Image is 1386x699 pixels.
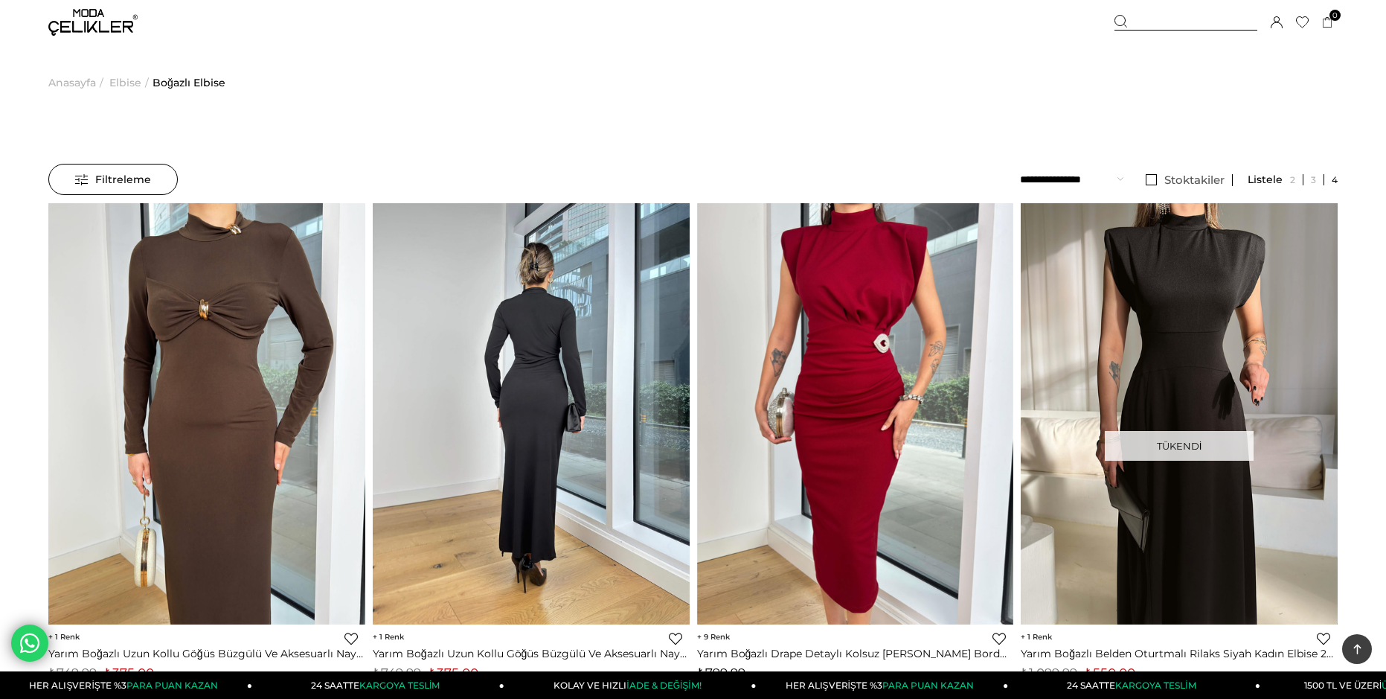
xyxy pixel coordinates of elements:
a: Boğazlı Elbise [153,45,225,121]
img: Yarım Boğazlı Uzun Kollu Göğüs Büzgülü Ve Aksesuarlı Naysa Kahve Kadın Elbise 25K446 [48,202,365,625]
span: Stoktakiler [1164,173,1225,187]
a: Stoktakiler [1138,174,1233,186]
a: Favorilere Ekle [669,632,682,645]
a: Yarım Boğazlı Drape Detaylı Kolsuz [PERSON_NAME] Bordo Beli Tokalı Krep Elbise 24k420 [697,647,1014,660]
a: 24 SAATTEKARGOYA TESLİM [1008,671,1260,699]
span: PARA PUAN KAZAN [882,680,974,691]
li: > [48,45,107,121]
a: 24 SAATTEKARGOYA TESLİM [252,671,504,699]
a: Yarım Boğazlı Belden Oturtmalı Rilaks Siyah Kadın Elbise 25Y100 [1021,647,1338,660]
img: Yarım Boğazlı Belden Oturtmalı Rilaks Siyah Kadın Elbise 25Y100 [1021,202,1338,625]
a: Yarım Boğazlı Uzun Kollu Göğüs Büzgülü Ve Aksesuarlı Naysa Siyah Kadın Elbise 25K446 [373,647,690,660]
a: Favorilere Ekle [992,632,1006,645]
span: ₺749,99 [48,666,97,680]
a: 0 [1322,17,1333,28]
span: 1 [48,632,80,642]
a: Elbise [109,45,141,121]
span: 9 [697,632,730,642]
a: Favorilere Ekle [1317,632,1330,645]
img: Yarım Boğazlı Uzun Kollu Göğüs Büzgülü Ve Aksesuarlı Naysa Siyah Kadın Elbise 25K446 [373,202,690,625]
span: 0 [1329,10,1341,21]
span: ₺1.099,99 [1021,666,1077,680]
span: ₺799,99 [697,666,745,680]
span: PARA PUAN KAZAN [126,680,218,691]
span: ₺375,00 [104,666,154,680]
li: > [109,45,153,121]
img: Yarım Boğazlı Drape Detaylı Kolsuz Norbert Kadın Bordo Beli Tokalı Krep Elbise 24k420 [697,202,1014,625]
span: Filtreleme [75,165,151,194]
span: ₺550,00 [1085,666,1135,680]
span: 1 [1021,632,1052,642]
span: ₺749,99 [373,666,421,680]
span: KARGOYA TESLİM [359,680,440,691]
a: KOLAY VE HIZLIİADE & DEĞİŞİM! [504,671,757,699]
span: ₺375,00 [429,666,478,680]
span: İADE & DEĞİŞİM! [626,680,701,691]
a: HER ALIŞVERİŞTE %3PARA PUAN KAZAN [756,671,1008,699]
span: KARGOYA TESLİM [1115,680,1196,691]
a: Anasayfa [48,45,96,121]
img: logo [48,9,138,36]
a: Yarım Boğazlı Uzun Kollu Göğüs Büzgülü Ve Aksesuarlı Naysa Kahve Kadın Elbise 25K446 [48,647,365,660]
a: Favorilere Ekle [344,632,358,645]
span: 1 [373,632,404,642]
